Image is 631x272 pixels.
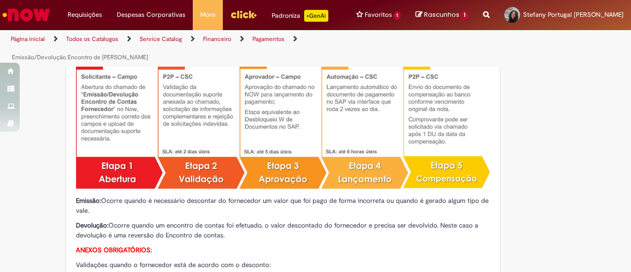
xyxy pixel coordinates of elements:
[416,10,468,20] a: Rascunhos
[424,10,459,19] span: Rascunhos
[203,35,231,43] a: Financeiro
[76,261,271,269] span: Validações quando o fornecedor está de acordo com o desconto:
[76,221,108,230] strong: Devolução:
[76,246,152,254] strong: ANEXOS OBRIGATÓRIOS:
[200,10,215,20] span: More
[272,10,328,22] div: Padroniza
[394,11,401,20] span: 1
[140,35,182,43] a: Service Catalog
[230,7,257,22] img: click_logo_yellow_360x200.png
[117,10,185,20] span: Despesas Corporativas
[1,5,52,25] img: ServiceNow
[461,11,468,20] span: 1
[304,10,328,22] p: +GenAi
[76,196,489,215] span: Ocorre quando é necessário descontar do fornecedor um valor que foi pago de forma incorreta ou qu...
[76,196,101,205] strong: Emissão:
[68,10,102,20] span: Requisições
[76,221,478,239] span: Ocorre quando um encontro de contas foi efetuado, o valor descontado do fornecedor e precisa ser ...
[11,35,45,43] a: Página inicial
[523,10,624,19] span: Stefany Portugal [PERSON_NAME]
[66,35,118,43] a: Todos os Catálogos
[7,30,413,67] ul: Trilhas de página
[12,53,148,61] a: Emissão/Devolução Encontro de [PERSON_NAME]
[252,35,284,43] a: Pagamentos
[365,10,392,20] span: Favoritos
